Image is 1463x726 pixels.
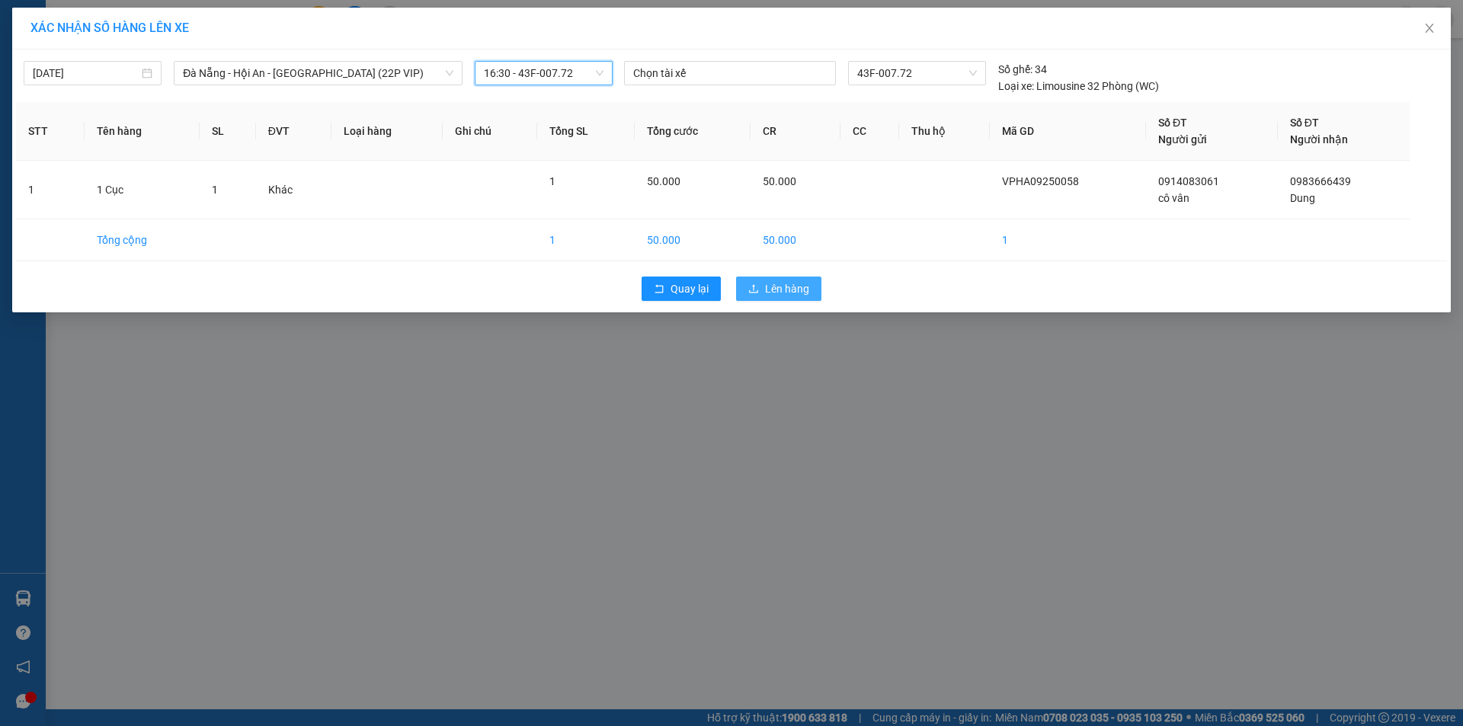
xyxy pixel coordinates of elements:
[256,161,331,219] td: Khác
[183,62,453,85] span: Đà Nẵng - Hội An - Sài Gòn (22P VIP)
[1158,133,1207,146] span: Người gửi
[85,219,200,261] td: Tổng cộng
[840,102,899,161] th: CC
[671,280,709,297] span: Quay lại
[85,161,200,219] td: 1 Cục
[1423,22,1436,34] span: close
[857,62,976,85] span: 43F-007.72
[1290,117,1319,129] span: Số ĐT
[200,102,256,161] th: SL
[998,61,1032,78] span: Số ghế:
[105,65,203,82] li: VP VP Hội An
[642,277,721,301] button: rollbackQuay lại
[8,8,221,37] li: [PERSON_NAME]
[990,219,1146,261] td: 1
[998,78,1159,94] div: Limousine 32 Phòng (WC)
[736,277,821,301] button: uploadLên hàng
[990,102,1146,161] th: Mã GD
[537,219,635,261] td: 1
[1158,192,1189,204] span: cô vân
[748,283,759,296] span: upload
[1002,175,1079,187] span: VPHA09250058
[998,78,1034,94] span: Loại xe:
[33,65,139,82] input: 15/09/2025
[256,102,331,161] th: ĐVT
[635,102,751,161] th: Tổng cước
[549,175,555,187] span: 1
[765,280,809,297] span: Lên hàng
[16,161,85,219] td: 1
[8,65,105,115] li: VP [GEOGRAPHIC_DATA]
[1290,192,1315,204] span: Dung
[85,102,200,161] th: Tên hàng
[751,219,840,261] td: 50.000
[484,62,603,85] span: 16:30 - 43F-007.72
[763,175,796,187] span: 50.000
[445,69,454,78] span: down
[1158,117,1187,129] span: Số ĐT
[212,184,218,196] span: 1
[647,175,680,187] span: 50.000
[654,283,664,296] span: rollback
[998,61,1047,78] div: 34
[1290,133,1348,146] span: Người nhận
[1158,175,1219,187] span: 0914083061
[751,102,840,161] th: CR
[1290,175,1351,187] span: 0983666439
[16,102,85,161] th: STT
[635,219,751,261] td: 50.000
[30,21,189,35] span: XÁC NHẬN SỐ HÀNG LÊN XE
[537,102,635,161] th: Tổng SL
[105,85,116,95] span: environment
[1408,8,1451,50] button: Close
[331,102,443,161] th: Loại hàng
[899,102,990,161] th: Thu hộ
[443,102,536,161] th: Ghi chú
